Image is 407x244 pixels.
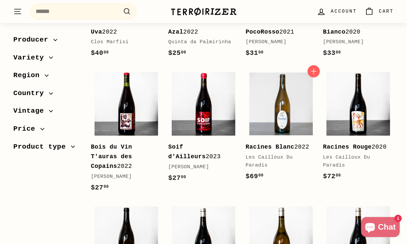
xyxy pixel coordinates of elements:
button: Vintage [13,104,80,122]
div: 2022 [246,142,310,152]
a: Soif d'Ailleurs2023[PERSON_NAME] [168,68,239,190]
div: 2022 [168,27,233,37]
button: Producer [13,33,80,51]
span: Cart [379,8,394,15]
span: $33 [323,49,341,57]
div: [PERSON_NAME] [168,163,233,171]
span: Account [331,8,357,15]
b: PocoRosso [246,29,279,35]
sup: 00 [103,50,108,55]
b: Uva [91,29,102,35]
span: Variety [13,52,49,63]
sup: 00 [336,50,341,55]
span: $27 [91,184,109,191]
sup: 00 [181,175,186,180]
span: $40 [91,49,109,57]
span: $31 [246,49,264,57]
sup: 00 [336,173,341,178]
a: Racines Blanc2022Les Cailloux Du Paradis [246,68,316,188]
a: Cart [361,2,398,21]
b: Soif d'Ailleurs [168,144,206,160]
b: Racines Blanc [246,144,294,150]
a: Account [313,2,361,21]
div: [PERSON_NAME] [323,38,387,46]
div: 2022 [91,27,155,37]
div: 2020 [323,142,387,152]
b: Racines Rouge [323,144,372,150]
div: [PERSON_NAME] [91,173,155,181]
div: Clos Marfisi [91,38,155,46]
span: Price [13,123,40,135]
sup: 00 [181,50,186,55]
div: 2020 [323,27,387,37]
button: Variety [13,51,80,68]
button: Country [13,86,80,104]
b: Azal [168,29,183,35]
div: 2021 [246,27,310,37]
inbox-online-store-chat: Shopify online store chat [359,217,402,239]
b: Bois du Vin T'auras des Copains [91,144,132,170]
button: Region [13,68,80,86]
sup: 00 [103,184,108,189]
span: Product type [13,141,71,153]
b: Bianco [323,29,346,35]
span: Country [13,88,49,99]
div: [PERSON_NAME] [246,38,310,46]
div: 2023 [168,142,233,162]
span: $72 [323,173,341,180]
span: $27 [168,174,186,182]
span: Producer [13,34,53,46]
span: $25 [168,49,186,57]
a: Bois du Vin T'auras des Copains2022[PERSON_NAME] [91,68,162,199]
span: Region [13,70,45,81]
div: Les Cailloux Du Paradis [323,154,387,170]
button: Price [13,122,80,140]
div: Quinta da Palmirinha [168,38,233,46]
button: Product type [13,140,80,158]
span: $69 [246,173,264,180]
div: 2022 [91,142,155,171]
span: Vintage [13,105,49,117]
sup: 00 [258,50,263,55]
div: Les Cailloux Du Paradis [246,154,310,170]
sup: 00 [258,173,263,178]
a: Racines Rouge2020Les Cailloux Du Paradis [323,68,394,188]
